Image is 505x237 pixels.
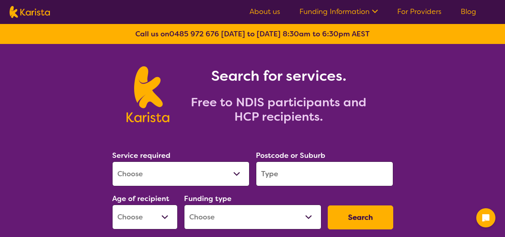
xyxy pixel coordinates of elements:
h1: Search for services. [179,66,378,86]
h2: Free to NDIS participants and HCP recipients. [179,95,378,124]
label: Service required [112,151,170,160]
img: Karista logo [10,6,50,18]
label: Postcode or Suburb [256,151,325,160]
label: Age of recipient [112,194,169,203]
input: Type [256,161,393,186]
label: Funding type [184,194,232,203]
a: Blog [461,7,476,16]
a: Funding Information [299,7,378,16]
a: 0485 972 676 [169,29,219,39]
img: Karista logo [127,66,169,122]
a: For Providers [397,7,442,16]
a: About us [250,7,280,16]
b: Call us on [DATE] to [DATE] 8:30am to 6:30pm AEST [135,29,370,39]
button: Search [328,205,393,229]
